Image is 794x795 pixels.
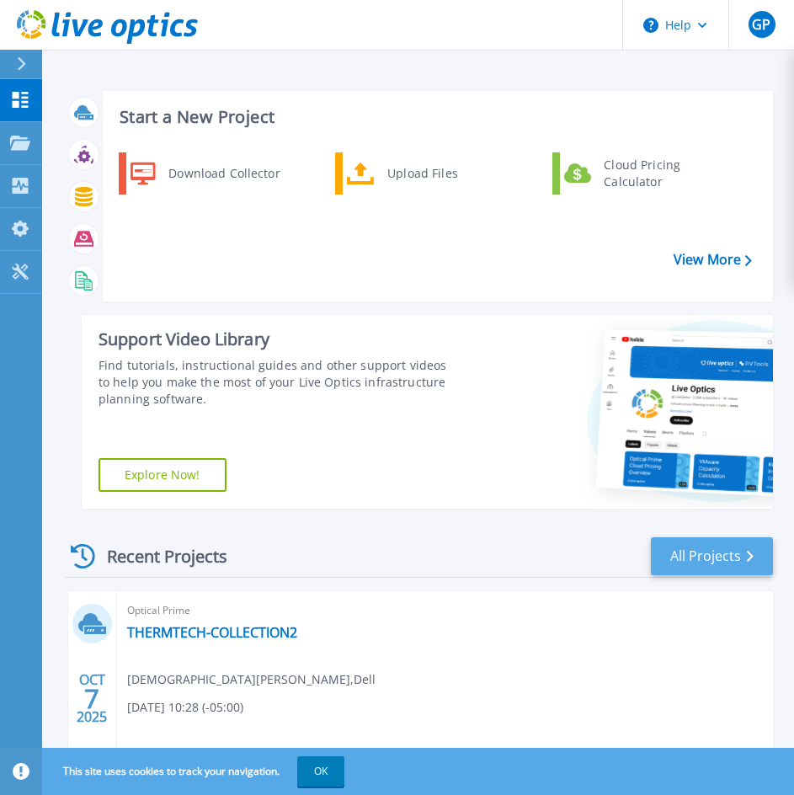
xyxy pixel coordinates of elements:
span: [DATE] 10:28 (-05:00) [127,698,243,717]
span: Optical Prime [127,601,763,620]
span: 7 [84,691,99,706]
a: Upload Files [335,152,508,195]
span: GP [752,18,770,31]
div: Download Collector [160,157,287,190]
div: Upload Files [379,157,504,190]
div: Support Video Library [99,328,453,350]
a: Explore Now! [99,458,226,492]
h3: Start a New Project [120,108,751,126]
div: Recent Projects [65,536,250,577]
div: OCT 2025 [76,668,108,729]
div: Find tutorials, instructional guides and other support videos to help you make the most of your L... [99,357,453,408]
a: Download Collector [119,152,291,195]
a: All Projects [651,537,773,575]
span: This site uses cookies to track your navigation. [46,756,344,787]
a: View More [674,252,752,268]
span: [DEMOGRAPHIC_DATA][PERSON_NAME] , Dell [127,670,376,689]
button: OK [297,756,344,787]
a: THERMTECH-COLLECTION2 [127,624,297,641]
div: Cloud Pricing Calculator [595,157,720,190]
a: Cloud Pricing Calculator [552,152,725,195]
